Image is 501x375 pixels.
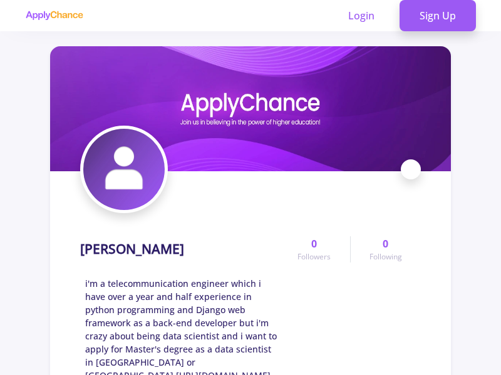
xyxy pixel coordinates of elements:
[383,236,388,251] span: 0
[279,236,349,262] a: 0Followers
[297,251,331,262] span: Followers
[50,46,451,171] img: Arash Mohtaramicover image
[369,251,402,262] span: Following
[350,236,421,262] a: 0Following
[25,11,83,21] img: applychance logo text only
[80,241,184,257] h1: [PERSON_NAME]
[83,129,165,210] img: Arash Mohtaramiavatar
[311,236,317,251] span: 0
